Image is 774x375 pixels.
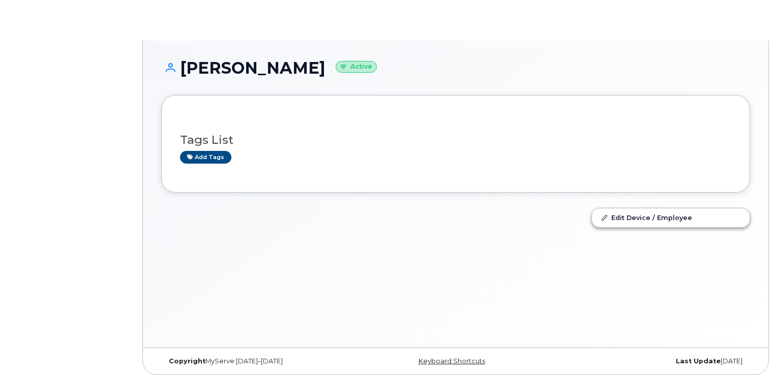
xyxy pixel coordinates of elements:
a: Edit Device / Employee [592,208,750,227]
a: Keyboard Shortcuts [419,357,485,365]
div: MyServe [DATE]–[DATE] [161,357,358,365]
h1: [PERSON_NAME] [161,59,750,77]
div: [DATE] [554,357,750,365]
strong: Copyright [169,357,205,365]
h3: Tags List [180,134,731,146]
a: Add tags [180,151,231,164]
small: Active [336,61,377,73]
strong: Last Update [676,357,721,365]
